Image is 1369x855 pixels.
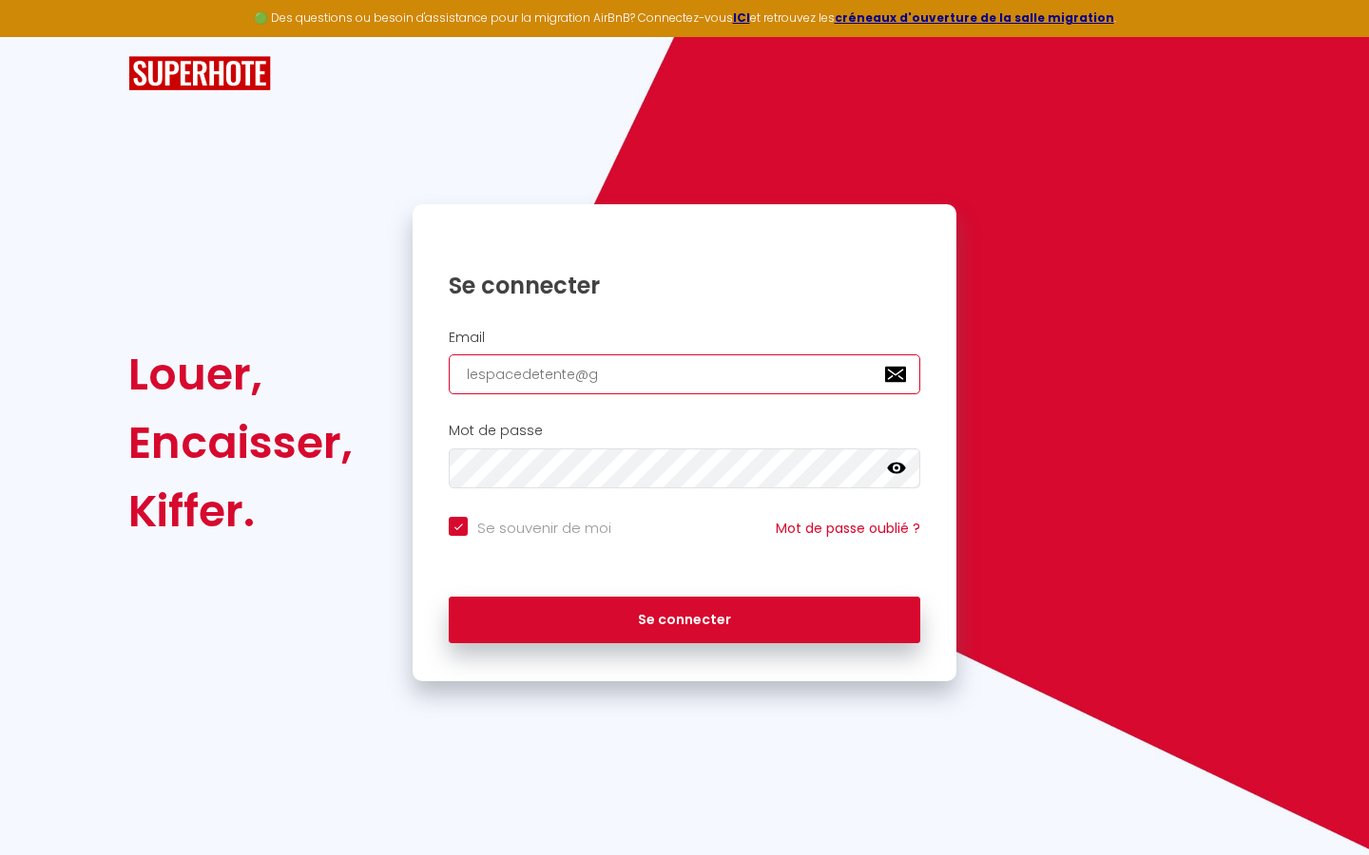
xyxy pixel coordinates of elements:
[776,519,920,538] a: Mot de passe oublié ?
[449,354,920,394] input: Ton Email
[449,271,920,300] h1: Se connecter
[449,597,920,644] button: Se connecter
[449,423,920,439] h2: Mot de passe
[128,340,353,408] div: Louer,
[15,8,72,65] button: Ouvrir le widget de chat LiveChat
[128,477,353,545] div: Kiffer.
[449,330,920,346] h2: Email
[733,9,750,26] a: ICI
[128,408,353,477] div: Encaisser,
[128,56,271,91] img: SuperHote logo
[835,9,1114,26] a: créneaux d'ouverture de la salle migration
